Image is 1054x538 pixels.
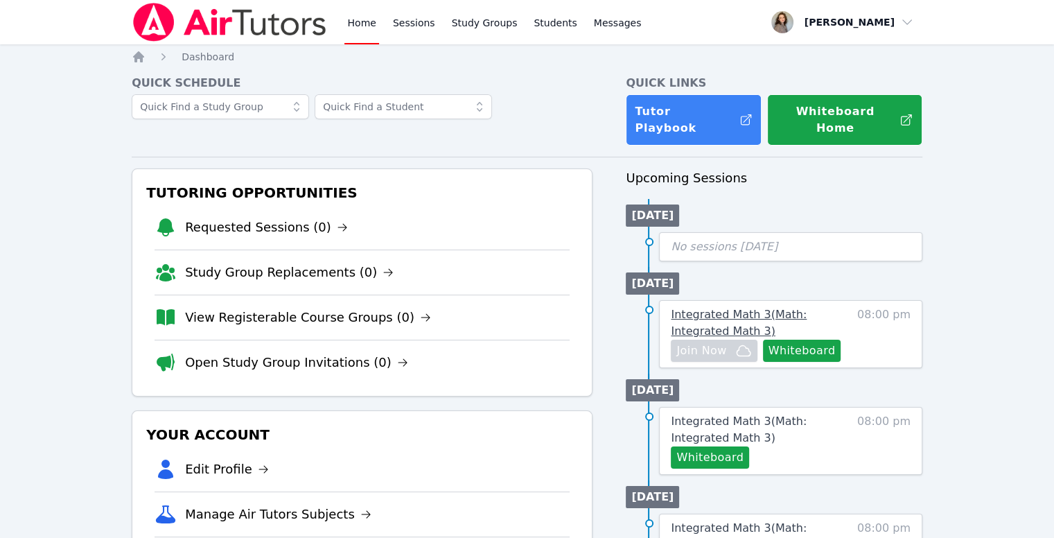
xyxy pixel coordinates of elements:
button: Whiteboard [763,340,841,362]
a: View Registerable Course Groups (0) [185,308,431,327]
img: Air Tutors [132,3,328,42]
button: Whiteboard [671,446,749,469]
h4: Quick Schedule [132,75,592,92]
nav: Breadcrumb [132,50,922,64]
h3: Upcoming Sessions [626,168,922,188]
li: [DATE] [626,205,679,227]
a: Dashboard [182,50,234,64]
input: Quick Find a Study Group [132,94,309,119]
span: Messages [594,16,642,30]
span: Join Now [676,342,726,359]
a: Study Group Replacements (0) [185,263,394,282]
span: Dashboard [182,51,234,62]
a: Integrated Math 3(Math: Integrated Math 3) [671,413,850,446]
span: 08:00 pm [857,306,911,362]
a: Edit Profile [185,460,269,479]
a: Requested Sessions (0) [185,218,348,237]
h4: Quick Links [626,75,922,92]
span: Integrated Math 3 ( Math: Integrated Math 3 ) [671,415,807,444]
h3: Your Account [143,422,581,447]
button: Join Now [671,340,757,362]
li: [DATE] [626,379,679,401]
span: Integrated Math 3 ( Math: Integrated Math 3 ) [671,308,807,338]
span: 08:00 pm [857,413,911,469]
a: Manage Air Tutors Subjects [185,505,371,524]
h3: Tutoring Opportunities [143,180,581,205]
li: [DATE] [626,486,679,508]
input: Quick Find a Student [315,94,492,119]
a: Tutor Playbook [626,94,762,146]
li: [DATE] [626,272,679,295]
a: Open Study Group Invitations (0) [185,353,408,372]
span: No sessions [DATE] [671,240,778,253]
button: Whiteboard Home [767,94,922,146]
a: Integrated Math 3(Math: Integrated Math 3) [671,306,850,340]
